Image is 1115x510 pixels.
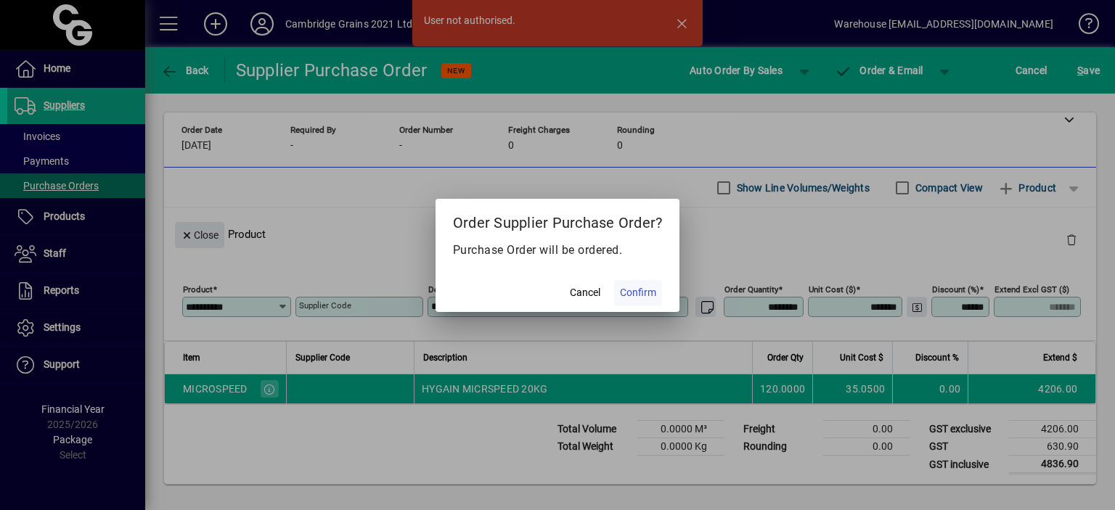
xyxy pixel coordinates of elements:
button: Cancel [562,280,608,306]
span: Confirm [620,285,656,300]
p: Purchase Order will be ordered. [453,242,663,259]
span: Cancel [570,285,600,300]
h2: Order Supplier Purchase Order? [436,199,680,241]
button: Confirm [614,280,662,306]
